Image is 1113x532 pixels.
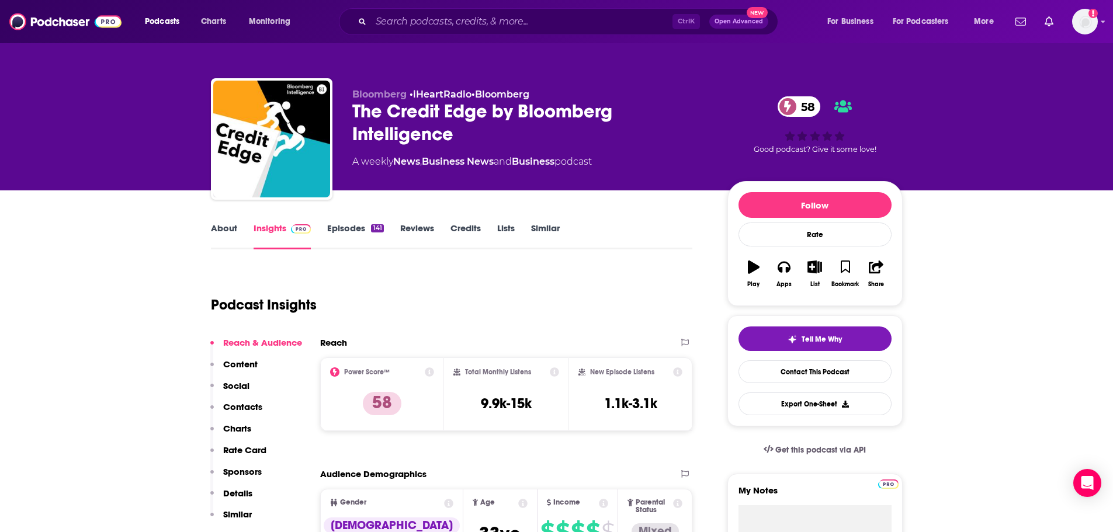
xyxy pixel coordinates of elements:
h2: Power Score™ [344,368,390,376]
img: Podchaser Pro [878,479,899,489]
p: Contacts [223,401,262,412]
a: 58 [778,96,821,117]
span: Charts [201,13,226,30]
button: Export One-Sheet [738,392,892,415]
span: More [974,13,994,30]
p: 58 [363,392,401,415]
a: Show notifications dropdown [1040,12,1058,32]
a: Contact This Podcast [738,360,892,383]
span: Monitoring [249,13,290,30]
button: Similar [210,509,252,530]
button: open menu [966,12,1008,31]
span: For Business [827,13,873,30]
button: Rate Card [210,444,266,466]
a: Show notifications dropdown [1011,12,1031,32]
a: InsightsPodchaser Pro [254,222,311,249]
span: • [410,89,471,100]
img: Podchaser Pro [291,224,311,234]
a: Pro website [878,478,899,489]
a: News [393,156,420,167]
div: List [810,281,820,288]
span: and [494,156,512,167]
input: Search podcasts, credits, & more... [371,12,672,31]
span: Age [480,499,495,506]
a: Get this podcast via API [754,436,876,464]
button: Play [738,253,769,295]
h2: Total Monthly Listens [465,368,531,376]
span: Good podcast? Give it some love! [754,145,876,154]
img: Podchaser - Follow, Share and Rate Podcasts [9,11,122,33]
div: Play [747,281,760,288]
p: Reach & Audience [223,337,302,348]
div: Open Intercom Messenger [1073,469,1101,497]
button: Show profile menu [1072,9,1098,34]
div: 58Good podcast? Give it some love! [727,89,903,161]
a: Business [512,156,554,167]
button: Apps [769,253,799,295]
p: Similar [223,509,252,520]
h1: Podcast Insights [211,296,317,314]
h2: Audience Demographics [320,468,427,479]
h2: Reach [320,337,347,348]
div: Search podcasts, credits, & more... [350,8,789,35]
span: Gender [340,499,366,506]
p: Charts [223,423,251,434]
span: For Podcasters [893,13,949,30]
button: Follow [738,192,892,218]
img: User Profile [1072,9,1098,34]
span: Tell Me Why [802,335,842,344]
h3: 9.9k-15k [481,395,532,412]
a: iHeartRadio [413,89,471,100]
div: 141 [371,224,383,232]
span: Parental Status [636,499,671,514]
button: Charts [210,423,251,444]
div: Share [868,281,884,288]
p: Content [223,359,258,370]
button: Open AdvancedNew [709,15,768,29]
img: The Credit Edge by Bloomberg Intelligence [213,81,330,197]
button: Reach & Audience [210,337,302,359]
a: Episodes141 [327,222,383,249]
button: Share [861,253,891,295]
button: Contacts [210,401,262,423]
button: open menu [241,12,306,31]
button: open menu [885,12,966,31]
p: Sponsors [223,466,262,477]
button: tell me why sparkleTell Me Why [738,326,892,351]
button: Sponsors [210,466,262,488]
div: Apps [776,281,792,288]
button: Details [210,488,252,509]
button: open menu [819,12,888,31]
p: Details [223,488,252,499]
span: 58 [789,96,821,117]
span: Income [553,499,580,506]
span: New [747,7,768,18]
span: Get this podcast via API [775,445,866,455]
span: Podcasts [145,13,179,30]
a: Lists [497,222,515,249]
a: Charts [193,12,233,31]
label: My Notes [738,485,892,505]
p: Rate Card [223,444,266,455]
span: Open Advanced [715,19,763,25]
div: Bookmark [831,281,859,288]
h2: New Episode Listens [590,368,654,376]
button: open menu [137,12,195,31]
button: List [799,253,830,295]
a: About [211,222,237,249]
a: Credits [450,222,481,249]
button: Bookmark [830,253,861,295]
span: • [471,89,529,100]
p: Social [223,380,249,391]
a: Reviews [400,222,434,249]
button: Social [210,380,249,402]
span: Ctrl K [672,14,700,29]
div: A weekly podcast [352,155,592,169]
svg: Add a profile image [1088,9,1098,18]
a: Similar [531,222,560,249]
div: Rate [738,222,892,246]
span: Logged in as headlandconsultancy [1072,9,1098,34]
button: Content [210,359,258,380]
